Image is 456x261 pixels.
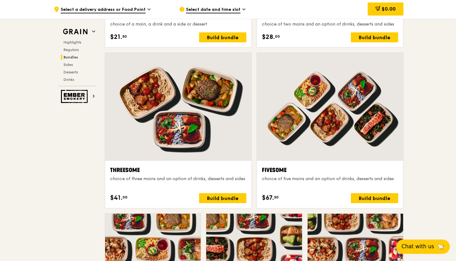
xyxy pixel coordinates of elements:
span: $28. [262,32,275,42]
span: Sides [63,63,73,67]
img: Grain web logo [61,26,90,37]
div: Threesome [110,166,246,175]
span: 50 [122,34,127,39]
span: Bundles [63,55,78,59]
img: Ember Smokery web logo [61,90,90,103]
span: Desserts [63,70,78,74]
div: Build bundle [199,193,246,203]
span: Drinks [63,77,74,82]
div: choice of a main, a drink and a side or dessert [110,21,246,27]
div: choice of three mains and an option of drinks, desserts and sides [110,176,246,182]
button: Chat with us🦙 [396,240,450,254]
span: Highlights [63,40,81,44]
div: choice of five mains and an option of drinks, desserts and sides [262,176,398,182]
div: Fivesome [262,166,398,175]
div: Build bundle [351,32,398,42]
span: $67. [262,193,274,203]
span: Select date and time slot [186,7,240,13]
span: Select a delivery address or Food Point [61,7,146,13]
span: 50 [274,195,279,200]
span: $41. [110,193,123,203]
span: 00 [123,195,128,200]
span: Regulars [63,48,79,52]
span: $21. [110,32,122,42]
span: Chat with us [402,243,434,250]
div: Build bundle [199,32,246,42]
span: 00 [275,34,280,39]
div: choice of two mains and an option of drinks, desserts and sides [262,21,398,27]
span: 🦙 [437,243,444,250]
div: Build bundle [351,193,398,203]
span: $0.00 [382,6,396,12]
